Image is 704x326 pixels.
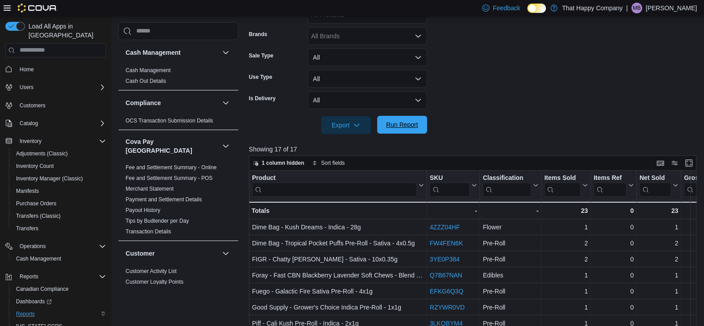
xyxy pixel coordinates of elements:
button: Open list of options [415,33,422,40]
div: 0 [594,238,634,249]
p: | [626,3,628,13]
div: 0 [594,205,634,216]
h3: Compliance [126,98,161,107]
button: Users [2,81,110,94]
span: Load All Apps in [GEOGRAPHIC_DATA] [25,22,106,40]
a: Cash Management [126,67,171,73]
button: Reports [16,271,42,282]
span: Manifests [12,186,106,196]
label: Is Delivery [249,95,276,102]
span: Users [16,82,106,93]
button: Cova Pay [GEOGRAPHIC_DATA] [220,141,231,151]
button: Classification [483,174,538,196]
div: 2 [639,238,678,249]
button: Reports [2,270,110,283]
button: Cash Management [126,48,219,57]
span: Inventory [16,136,106,147]
div: Items Sold [544,174,581,182]
label: Use Type [249,73,272,81]
div: Edibles [483,270,538,281]
span: Purchase Orders [16,200,57,207]
span: Cash Out Details [126,77,166,85]
span: Payment and Settlement Details [126,196,202,203]
button: Cash Management [220,47,231,58]
span: Dashboards [12,296,106,307]
a: Purchase Orders [12,198,60,209]
div: - [483,205,538,216]
button: Inventory [16,136,45,147]
div: 23 [639,205,678,216]
span: Customer Activity List [126,268,177,275]
button: All [308,49,427,66]
button: Customer [126,249,219,258]
div: Flower [483,222,538,232]
button: Cova Pay [GEOGRAPHIC_DATA] [126,137,219,155]
p: That Happy Company [562,3,623,13]
div: Pre-Roll [483,238,538,249]
button: Items Sold [544,174,588,196]
div: Items Ref [594,174,627,182]
div: Pre-Roll [483,254,538,265]
a: Q7B67NAN [430,272,462,279]
button: Manifests [9,185,110,197]
a: Inventory Manager (Classic) [12,173,86,184]
span: Sort fields [321,159,345,167]
div: Pre-Roll [483,302,538,313]
div: Classification [483,174,531,196]
div: 0 [594,222,634,232]
div: 2 [544,254,588,265]
button: Adjustments (Classic) [9,147,110,160]
div: Dime Bag - Kush Dreams - Indica - 28g [252,222,424,232]
a: Cash Out Details [126,78,166,84]
button: Export [321,116,371,134]
a: RZYWR0VD [430,304,465,311]
a: Customer Loyalty Points [126,279,183,285]
div: SKU URL [430,174,470,196]
label: Sale Type [249,52,273,59]
button: Cash Management [9,253,110,265]
div: 23 [544,205,588,216]
span: Reports [16,271,106,282]
span: Catalog [16,118,106,129]
div: 2 [639,254,678,265]
div: 0 [594,270,634,281]
span: Reports [20,273,38,280]
span: Manifests [16,187,39,195]
a: Payout History [126,207,160,213]
button: Items Ref [594,174,634,196]
h3: Cash Management [126,48,181,57]
a: Manifests [12,186,42,196]
div: Customer [118,266,238,323]
span: Reports [16,310,35,318]
a: Inventory Count [12,161,57,171]
a: Dashboards [9,295,110,308]
div: 0 [594,254,634,265]
button: Inventory [2,135,110,147]
a: Transfers [12,223,42,234]
span: Transfers [16,225,38,232]
button: Operations [2,240,110,253]
a: Customers [16,100,49,111]
button: 1 column hidden [249,158,308,168]
div: 1 [544,270,588,281]
span: Tips by Budtender per Day [126,217,189,224]
button: Reports [9,308,110,320]
button: Catalog [2,117,110,130]
span: 1 column hidden [262,159,304,167]
span: Feedback [493,4,520,12]
button: Compliance [126,98,219,107]
button: SKU [430,174,477,196]
span: Canadian Compliance [12,284,106,294]
div: Cova Pay [GEOGRAPHIC_DATA] [118,162,238,240]
span: Export [326,116,366,134]
button: Inventory Count [9,160,110,172]
button: Canadian Compliance [9,283,110,295]
a: Merchant Statement [126,186,174,192]
span: Payout History [126,207,160,214]
span: Transfers (Classic) [12,211,106,221]
span: Fee and Settlement Summary - Online [126,164,217,171]
button: Catalog [16,118,41,129]
button: Customer [220,248,231,259]
button: Customers [2,99,110,112]
span: Dashboards [16,298,52,305]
